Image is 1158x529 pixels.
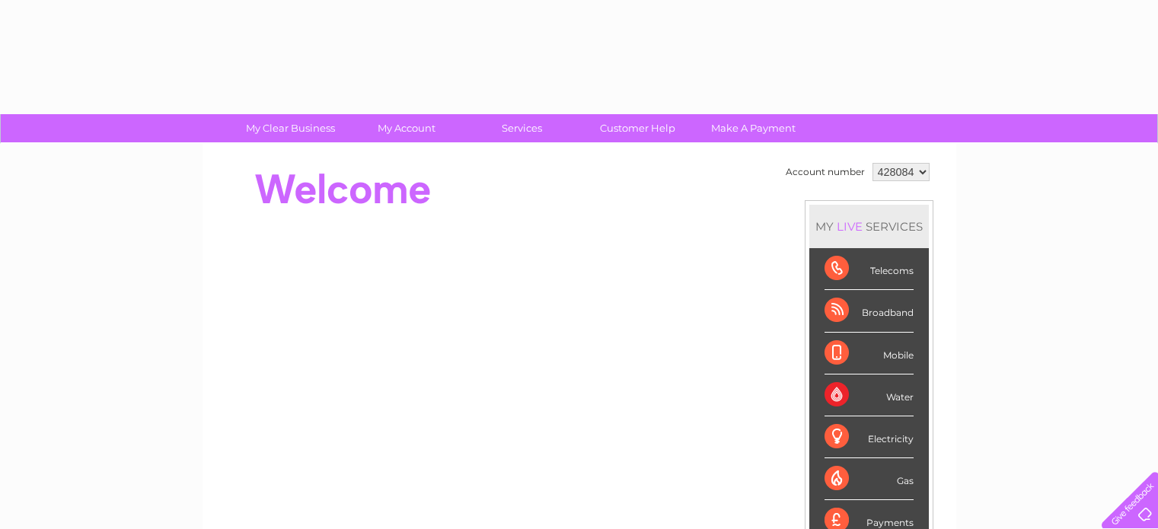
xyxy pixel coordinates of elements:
[825,416,914,458] div: Electricity
[782,159,869,185] td: Account number
[825,333,914,374] div: Mobile
[825,374,914,416] div: Water
[825,458,914,500] div: Gas
[825,248,914,290] div: Telecoms
[834,219,866,234] div: LIVE
[691,114,816,142] a: Make A Payment
[343,114,469,142] a: My Account
[809,205,929,248] div: MY SERVICES
[575,114,700,142] a: Customer Help
[825,290,914,332] div: Broadband
[228,114,353,142] a: My Clear Business
[459,114,585,142] a: Services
